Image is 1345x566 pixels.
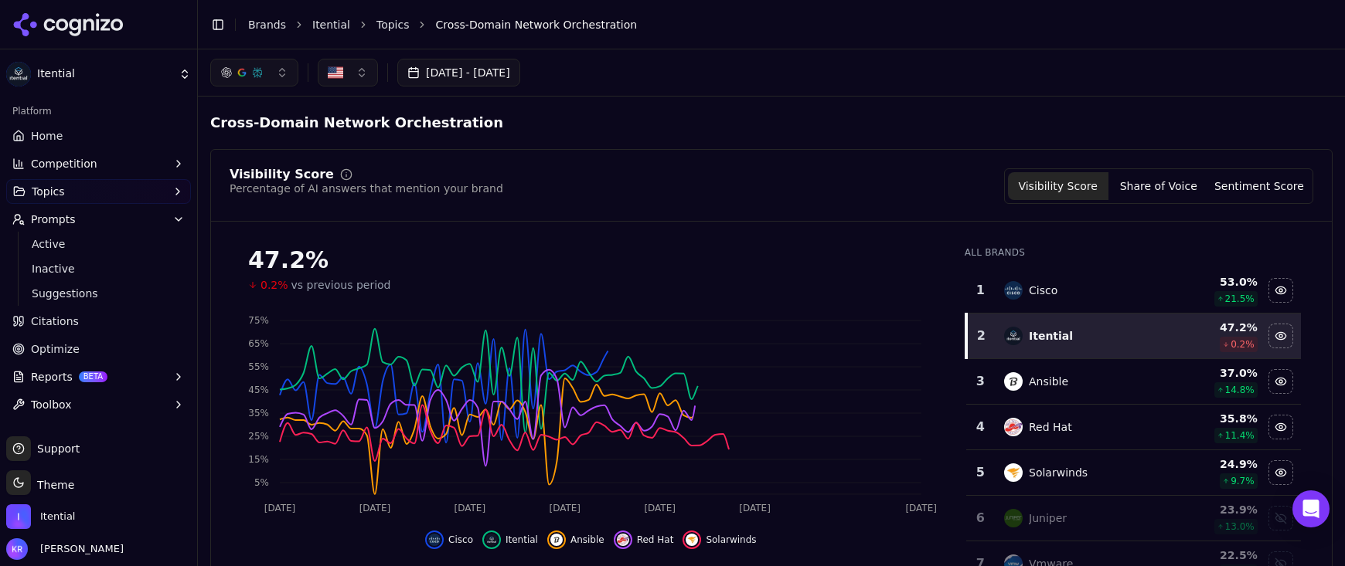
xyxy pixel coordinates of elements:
[1004,372,1023,391] img: ansible
[1268,506,1293,530] button: Show juniper data
[425,530,473,549] button: Hide cisco data
[31,128,63,144] span: Home
[6,99,191,124] div: Platform
[31,341,80,357] span: Optimize
[210,112,503,134] span: Cross-Domain Network Orchestration
[6,179,191,204] button: Topics
[965,246,1301,259] div: All Brands
[549,503,581,513] tspan: [DATE]
[972,418,989,436] div: 4
[32,236,166,252] span: Active
[248,385,269,395] tspan: 45%
[34,542,124,556] span: [PERSON_NAME]
[248,408,269,419] tspan: 35%
[1108,172,1209,200] button: Share of Voice
[644,503,676,513] tspan: [DATE]
[6,309,191,334] a: Citations
[1004,509,1023,527] img: juniper
[1171,456,1258,472] div: 24.9 %
[482,530,538,549] button: Hide itential data
[1231,475,1255,487] span: 9.7 %
[1171,547,1258,563] div: 22.5 %
[550,534,563,546] img: ansible
[248,361,269,372] tspan: 55%
[1268,324,1293,348] button: Hide itential data
[614,530,674,549] button: Hide red hat data
[966,450,1301,496] tr: 5solarwindsSolarwinds24.9%9.7%Hide solarwinds data
[6,504,31,529] img: Itential
[706,534,756,546] span: Solarwinds
[1004,327,1023,345] img: itential
[31,314,79,329] span: Citations
[1171,502,1258,517] div: 23.9 %
[6,62,31,86] img: Itential
[1004,281,1023,300] img: cisco
[1029,328,1073,344] div: Itential
[230,181,503,196] div: Percentage of AI answers that mention your brand
[40,510,75,524] span: Itential
[31,369,73,385] span: Reports
[328,65,343,80] img: United States
[972,372,989,391] div: 3
[31,212,76,227] span: Prompts
[1004,463,1023,482] img: solarwinds
[435,17,637,32] span: Cross-Domain Network Orchestration
[974,327,989,345] div: 2
[248,19,286,31] a: Brands
[1225,520,1255,533] span: 13.0 %
[547,530,604,549] button: Hide ansible data
[1171,411,1258,426] div: 35.8 %
[1029,419,1072,435] div: Red Hat
[1225,384,1255,396] span: 14.8 %
[1171,365,1258,381] div: 37.0 %
[31,441,80,456] span: Support
[570,534,604,546] span: Ansible
[254,477,269,488] tspan: 5%
[448,534,473,546] span: Cisco
[1268,369,1293,394] button: Hide ansible data
[1231,338,1255,351] span: 0.2 %
[1225,293,1255,305] span: 21.5 %
[210,109,531,137] span: Cross-Domain Network Orchestration
[972,463,989,482] div: 5
[1292,490,1330,527] div: Open Intercom Messenger
[1008,172,1108,200] button: Visibility Score
[1029,283,1057,298] div: Cisco
[397,59,520,86] button: [DATE] - [DATE]
[683,530,756,549] button: Hide solarwinds data
[972,509,989,527] div: 6
[6,337,191,361] a: Optimize
[31,156,97,171] span: Competition
[6,151,191,176] button: Competition
[972,281,989,300] div: 1
[359,503,391,513] tspan: [DATE]
[26,258,172,280] a: Inactive
[905,503,937,513] tspan: [DATE]
[248,246,934,274] div: 47.2%
[32,184,65,199] span: Topics
[1004,418,1023,436] img: red hat
[428,534,441,546] img: cisco
[32,286,166,301] span: Suggestions
[230,168,334,181] div: Visibility Score
[617,534,629,546] img: red hat
[264,503,296,513] tspan: [DATE]
[248,454,269,465] tspan: 15%
[248,338,269,349] tspan: 65%
[1171,274,1258,290] div: 53.0 %
[37,67,172,81] span: Itential
[6,504,75,529] button: Open organization switcher
[1029,465,1088,480] div: Solarwinds
[32,261,166,276] span: Inactive
[6,364,191,389] button: ReportsBETA
[6,538,28,560] img: Kristen Rachels
[966,268,1301,314] tr: 1ciscoCisco53.0%21.5%Hide cisco data
[1029,510,1067,526] div: Juniper
[637,534,674,546] span: Red Hat
[6,538,124,560] button: Open user button
[739,503,771,513] tspan: [DATE]
[6,124,191,148] a: Home
[1268,415,1293,439] button: Hide red hat data
[686,534,698,546] img: solarwinds
[506,534,538,546] span: Itential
